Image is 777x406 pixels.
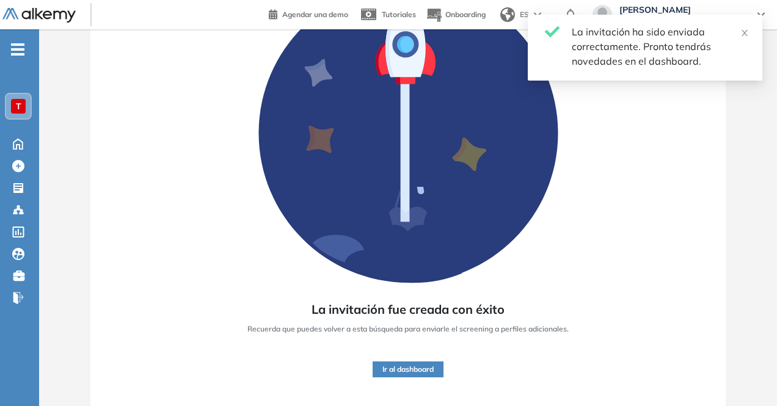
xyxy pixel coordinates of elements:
[500,7,515,22] img: world
[445,10,486,19] span: Onboarding
[619,5,745,15] span: [PERSON_NAME]
[520,9,529,20] span: ES
[2,8,76,23] img: Logo
[426,2,486,28] button: Onboarding
[16,101,21,111] span: T
[534,12,541,17] img: arrow
[247,324,569,335] span: Recuerda que puedes volver a esta búsqueda para enviarle el screening a perfiles adicionales.
[269,6,348,21] a: Agendar una demo
[572,24,748,68] div: La invitación ha sido enviada correctamente. Pronto tendrás novedades en el dashboard.
[740,29,749,37] span: close
[373,361,443,377] button: Ir al dashboard
[312,300,505,319] span: La invitación fue creada con éxito
[11,48,24,51] i: -
[282,10,348,19] span: Agendar una demo
[382,10,416,19] span: Tutoriales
